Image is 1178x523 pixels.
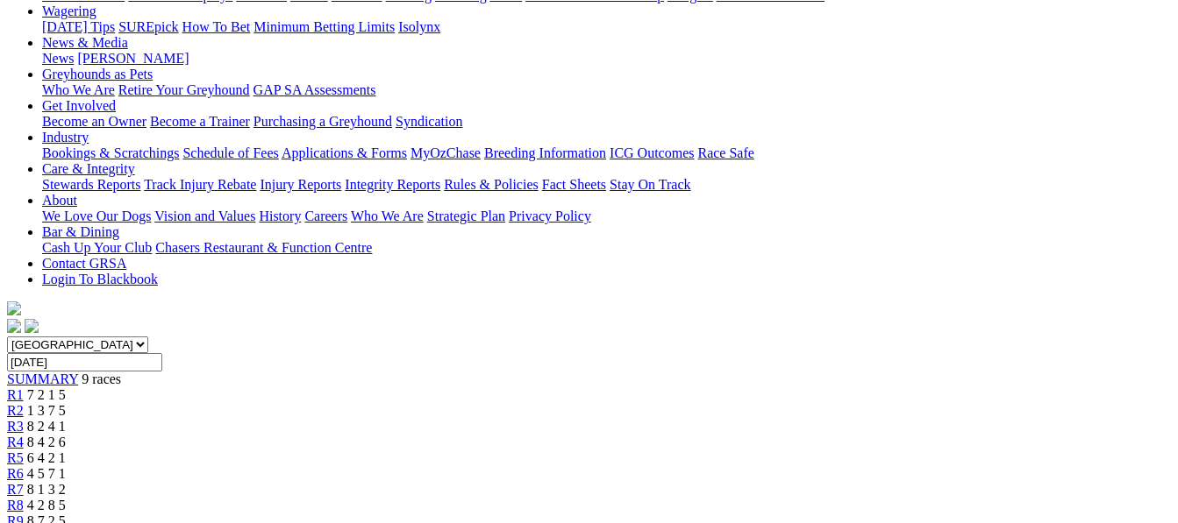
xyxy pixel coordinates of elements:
a: Get Involved [42,98,116,113]
div: Greyhounds as Pets [42,82,1171,98]
a: R5 [7,450,24,465]
a: Stewards Reports [42,177,140,192]
a: Bookings & Scratchings [42,145,179,160]
a: R2 [7,403,24,418]
img: facebook.svg [7,319,21,333]
a: Fact Sheets [542,177,606,192]
img: logo-grsa-white.png [7,301,21,315]
a: Schedule of Fees [182,145,278,160]
span: 4 2 8 5 [27,498,66,512]
a: Purchasing a Greyhound [253,114,392,129]
input: Select date [7,353,162,371]
a: [PERSON_NAME] [77,51,189,66]
a: R8 [7,498,24,512]
a: Isolynx [398,19,440,34]
span: 8 1 3 2 [27,482,66,497]
a: Integrity Reports [345,177,440,192]
a: Chasers Restaurant & Function Centre [155,240,372,255]
a: Industry [42,130,89,145]
a: Wagering [42,4,96,18]
a: Minimum Betting Limits [253,19,395,34]
div: Wagering [42,19,1171,35]
a: Greyhounds as Pets [42,67,153,81]
a: Contact GRSA [42,256,126,271]
span: 4 5 7 1 [27,466,66,481]
a: R1 [7,387,24,402]
div: Industry [42,145,1171,161]
span: 1 3 7 5 [27,403,66,418]
span: 8 4 2 6 [27,435,66,449]
a: SUREpick [118,19,178,34]
a: Become a Trainer [150,114,250,129]
a: Retire Your Greyhound [118,82,250,97]
a: News & Media [42,35,128,50]
span: 9 races [82,371,121,386]
div: News & Media [42,51,1171,67]
a: Race Safe [697,145,753,160]
a: [DATE] Tips [42,19,115,34]
a: Become an Owner [42,114,146,129]
a: SUMMARY [7,371,78,386]
a: History [259,208,301,223]
span: 7 2 1 5 [27,387,66,402]
a: R3 [7,419,24,434]
a: Stay On Track [610,177,690,192]
div: Bar & Dining [42,240,1171,256]
a: R6 [7,466,24,481]
div: Care & Integrity [42,177,1171,193]
span: 8 2 4 1 [27,419,66,434]
a: MyOzChase [411,145,481,160]
a: Track Injury Rebate [144,177,256,192]
a: R4 [7,435,24,449]
a: Cash Up Your Club [42,240,152,255]
span: 6 4 2 1 [27,450,66,465]
a: We Love Our Dogs [42,208,151,223]
a: ICG Outcomes [610,145,694,160]
a: Vision and Values [154,208,255,223]
a: Bar & Dining [42,224,119,239]
a: Breeding Information [484,145,606,160]
div: About [42,208,1171,224]
a: Rules & Policies [444,177,539,192]
a: Applications & Forms [282,145,407,160]
a: News [42,51,74,66]
a: GAP SA Assessments [253,82,376,97]
a: Who We Are [351,208,424,223]
a: Care & Integrity [42,161,135,176]
a: R7 [7,482,24,497]
a: Injury Reports [260,177,341,192]
a: About [42,193,77,208]
div: Get Involved [42,114,1171,130]
a: Strategic Plan [427,208,505,223]
a: How To Bet [182,19,251,34]
a: Syndication [396,114,462,129]
a: Careers [304,208,347,223]
a: Who We Are [42,82,115,97]
a: Login To Blackbook [42,272,158,286]
a: Privacy Policy [509,208,591,223]
img: twitter.svg [25,319,39,333]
